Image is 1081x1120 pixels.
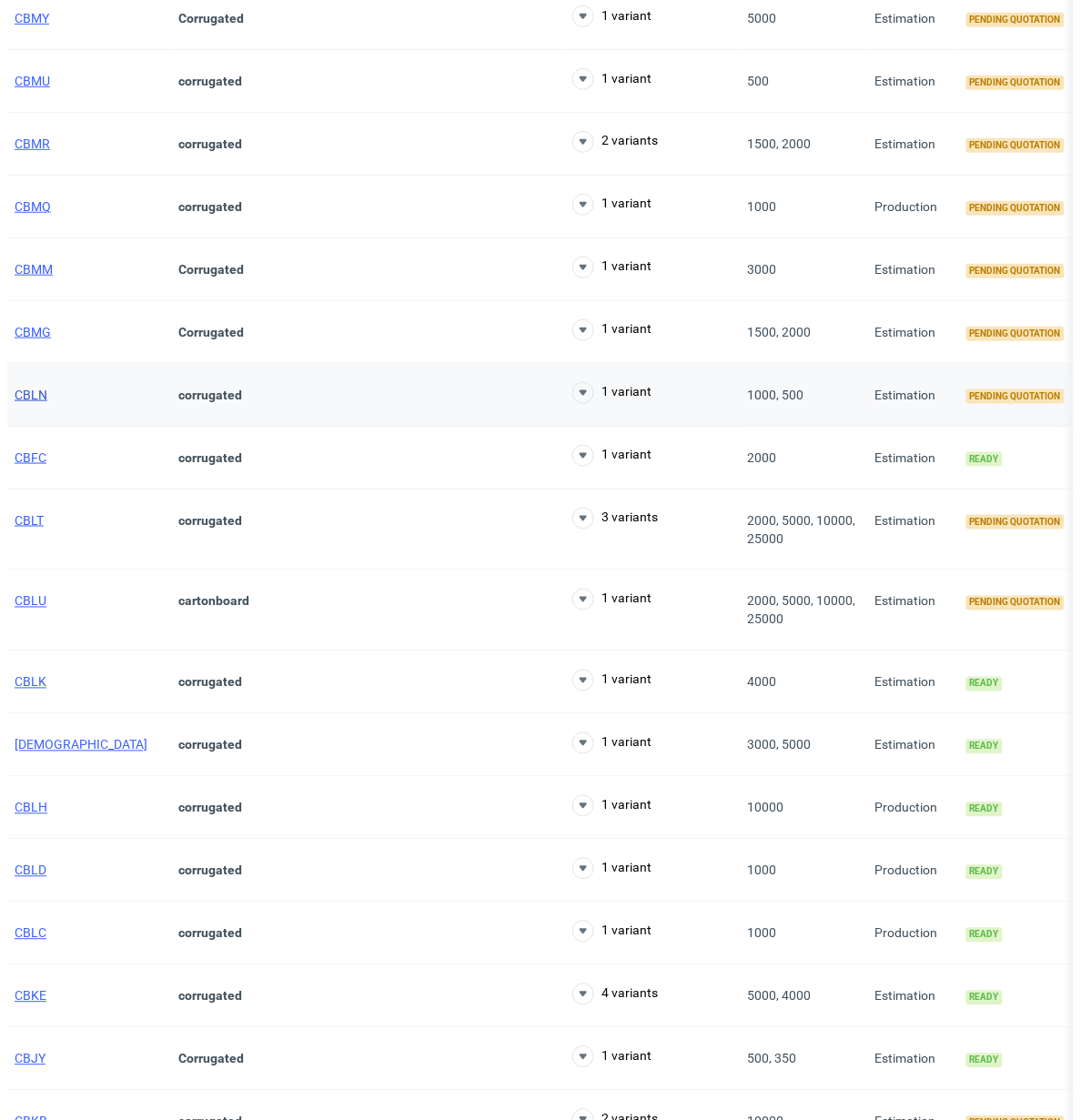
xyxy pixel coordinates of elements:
span: Pending quotation [966,515,1065,530]
span: CBKE [15,989,46,1004]
div: Estimation [868,714,959,777]
button: 1 variant [572,257,652,278]
button: 3 variants [572,508,658,530]
button: 1 variant [572,194,652,216]
div: Estimation [868,301,959,364]
strong: Corrugated [178,262,244,277]
a: CBLT [15,513,44,528]
span: Pending quotation [966,138,1065,153]
span: Pending quotation [966,264,1065,278]
div: Estimation [868,651,959,714]
strong: cartonboard [178,594,249,609]
span: 2000, 5000, 10000, 25000 [748,513,856,546]
span: Ready [966,802,1003,817]
button: 1 variant [572,319,652,341]
span: 2000 [748,450,777,465]
span: Ready [966,928,1003,943]
span: 3000 [748,262,777,277]
span: Ready [966,677,1003,691]
div: Production [868,176,959,238]
a: CBMM [15,262,53,277]
span: 2000, 5000, 10000, 25000 [748,594,856,627]
span: CBLN [15,388,47,402]
strong: corrugated [178,801,242,815]
button: 1 variant [572,445,652,467]
div: Production [868,903,959,965]
button: 1 variant [572,68,652,90]
div: Estimation [868,570,959,651]
span: 1000, 500 [748,388,804,402]
span: Pending quotation [966,596,1065,610]
span: 1000 [748,199,777,214]
button: 1 variant [572,732,652,754]
strong: corrugated [178,388,242,402]
div: Estimation [868,113,959,176]
span: Pending quotation [966,327,1065,341]
a: CBMY [15,11,49,25]
a: CBLD [15,863,46,878]
strong: corrugated [178,74,242,88]
span: CBLK [15,675,46,690]
span: 1000 [748,926,777,941]
a: CBFC [15,450,46,465]
span: 1500, 2000 [748,325,812,339]
button: 1 variant [572,1046,652,1068]
strong: corrugated [178,199,242,214]
button: 1 variant [572,670,652,691]
strong: corrugated [178,136,242,151]
span: Ready [966,865,1003,880]
button: 1 variant [572,921,652,943]
div: Estimation [868,238,959,301]
strong: corrugated [178,989,242,1004]
strong: Corrugated [178,11,244,25]
a: CBMG [15,325,51,339]
a: CBMQ [15,199,51,214]
strong: Corrugated [178,325,244,339]
div: Production [868,777,959,840]
span: Pending quotation [966,13,1065,27]
span: Ready [966,740,1003,754]
a: CBLC [15,926,46,941]
a: [DEMOGRAPHIC_DATA] [15,738,147,752]
span: 500 [748,74,770,88]
strong: corrugated [178,513,242,528]
a: CBLU [15,594,46,609]
span: 4000 [748,675,777,690]
strong: Corrugated [178,1052,244,1066]
a: CBJY [15,1052,45,1066]
span: 10000 [748,801,784,815]
span: 5000, 4000 [748,989,812,1004]
span: 1500, 2000 [748,136,812,151]
a: CBMU [15,74,50,88]
span: 5000 [748,11,777,25]
span: Ready [966,991,1003,1005]
a: CBMR [15,136,50,151]
div: Estimation [868,427,959,489]
span: 1000 [748,863,777,878]
span: Pending quotation [966,201,1065,216]
strong: corrugated [178,450,242,465]
button: 4 variants [572,984,658,1005]
div: Estimation [868,965,959,1028]
div: Estimation [868,50,959,113]
button: 1 variant [572,589,652,610]
a: CBLH [15,801,47,815]
span: Ready [966,1054,1003,1068]
div: Estimation [868,364,959,427]
strong: corrugated [178,863,242,878]
span: Pending quotation [966,76,1065,90]
button: 1 variant [572,5,652,27]
button: 2 variants [572,131,658,153]
button: 1 variant [572,858,652,880]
